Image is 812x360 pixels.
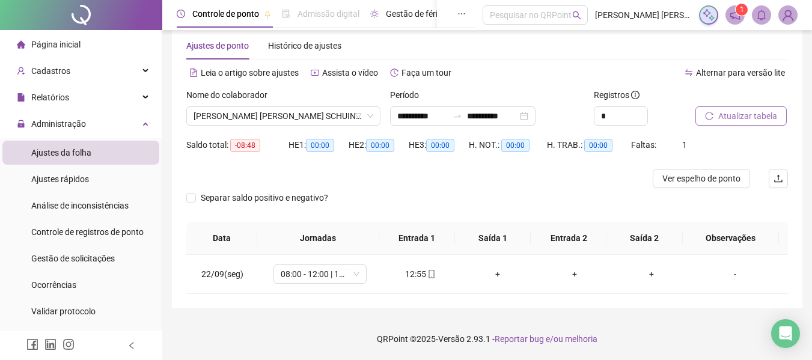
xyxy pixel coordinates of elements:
[264,11,271,18] span: pushpin
[702,8,715,22] img: sparkle-icon.fc2bf0ac1784a2077858766a79e2daf3.svg
[26,338,38,350] span: facebook
[401,68,451,78] span: Faça um tour
[201,68,299,78] span: Leia o artigo sobre ajustes
[281,265,359,283] span: 08:00 - 12:00 | 13:12 - 18:00
[546,267,603,281] div: +
[631,91,640,99] span: info-circle
[501,139,530,152] span: 00:00
[455,222,531,255] th: Saída 1
[653,169,750,188] button: Ver espelho de ponto
[740,5,744,14] span: 1
[386,9,447,19] span: Gestão de férias
[390,69,398,77] span: history
[595,8,692,22] span: [PERSON_NAME] [PERSON_NAME] - [PERSON_NAME]
[392,267,450,281] div: 12:55
[31,307,96,316] span: Validar protocolo
[662,172,740,185] span: Ver espelho de ponto
[306,139,334,152] span: 00:00
[17,40,25,49] span: home
[257,222,379,255] th: Jornadas
[31,254,115,263] span: Gestão de solicitações
[288,138,349,152] div: HE 1:
[186,88,275,102] label: Nome do colaborador
[196,191,333,204] span: Separar saldo positivo e negativo?
[162,318,812,360] footer: QRPoint © 2025 - 2.93.1 -
[31,93,69,102] span: Relatórios
[631,140,658,150] span: Faltas:
[685,69,693,77] span: swap
[44,338,56,350] span: linkedin
[683,222,779,255] th: Observações
[31,40,81,49] span: Página inicial
[194,107,373,125] span: LORANE MARIANA FERNANDES SCHUINDT
[426,270,436,278] span: mobile
[692,231,769,245] span: Observações
[453,111,462,121] span: to
[311,69,319,77] span: youtube
[696,68,785,78] span: Alternar para versão lite
[379,222,455,255] th: Entrada 1
[606,222,682,255] th: Saída 2
[366,139,394,152] span: 00:00
[201,269,243,279] span: 22/09(seg)
[771,319,800,348] div: Open Intercom Messenger
[453,111,462,121] span: swap-right
[700,267,771,281] div: -
[17,93,25,102] span: file
[623,267,680,281] div: +
[409,138,469,152] div: HE 3:
[390,88,427,102] label: Período
[192,9,259,19] span: Controle de ponto
[469,267,527,281] div: +
[31,174,89,184] span: Ajustes rápidos
[594,88,640,102] span: Registros
[426,139,454,152] span: 00:00
[282,10,290,18] span: file-done
[584,139,612,152] span: 00:00
[718,109,777,123] span: Atualizar tabela
[186,41,249,50] span: Ajustes de ponto
[268,41,341,50] span: Histórico de ajustes
[186,138,288,152] div: Saldo total:
[730,10,740,20] span: notification
[682,140,687,150] span: 1
[31,119,86,129] span: Administração
[774,174,783,183] span: upload
[531,222,606,255] th: Entrada 2
[189,69,198,77] span: file-text
[756,10,767,20] span: bell
[367,112,374,120] span: down
[572,11,581,20] span: search
[438,334,465,344] span: Versão
[177,10,185,18] span: clock-circle
[705,112,713,120] span: reload
[17,67,25,75] span: user-add
[31,148,91,157] span: Ajustes da folha
[31,201,129,210] span: Análise de inconsistências
[17,120,25,128] span: lock
[355,112,362,120] span: filter
[322,68,378,78] span: Assista o vídeo
[495,334,597,344] span: Reportar bug e/ou melhoria
[63,338,75,350] span: instagram
[31,227,144,237] span: Controle de registros de ponto
[457,10,466,18] span: ellipsis
[349,138,409,152] div: HE 2:
[779,6,797,24] img: 91239
[547,138,631,152] div: H. TRAB.:
[31,280,76,290] span: Ocorrências
[736,4,748,16] sup: 1
[31,66,70,76] span: Cadastros
[127,341,136,350] span: left
[695,106,787,126] button: Atualizar tabela
[186,222,257,255] th: Data
[230,139,260,152] span: -08:48
[469,138,547,152] div: H. NOT.:
[298,9,359,19] span: Admissão digital
[370,10,379,18] span: sun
